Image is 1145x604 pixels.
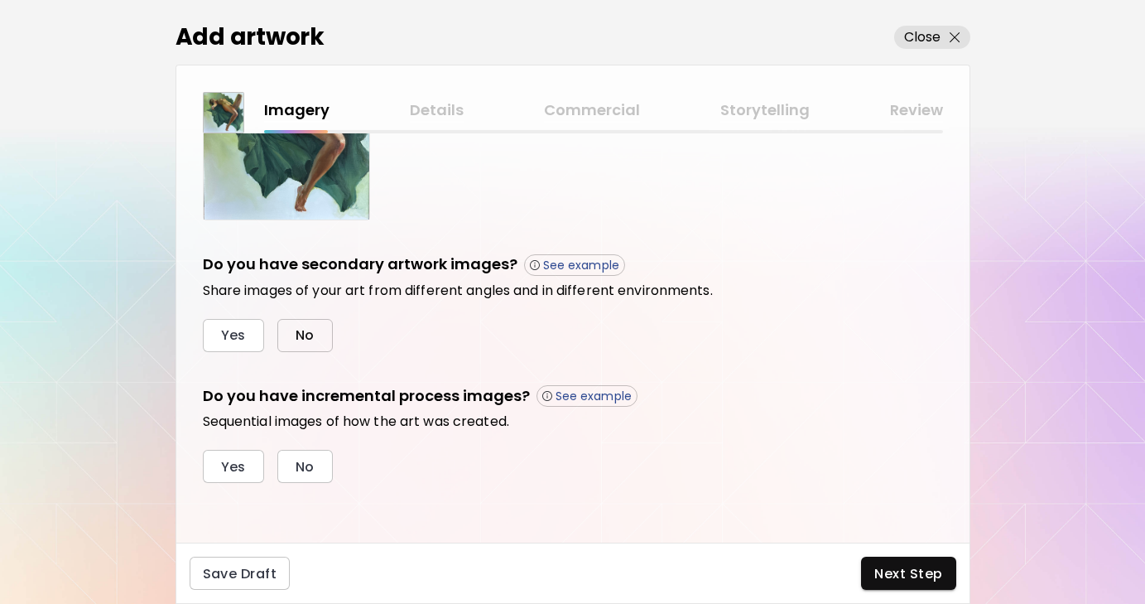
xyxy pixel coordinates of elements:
[277,319,333,352] button: No
[524,254,625,276] button: See example
[861,557,955,590] button: Next Step
[536,385,637,407] button: See example
[556,389,632,403] p: See example
[203,450,264,483] button: Yes
[221,458,246,476] span: Yes
[874,565,942,582] span: Next Step
[204,93,243,133] img: thumbnail
[543,258,619,273] p: See example
[203,254,517,276] h5: Do you have secondary artwork images?
[203,565,277,582] span: Save Draft
[203,319,264,352] button: Yes
[203,283,943,299] h6: Share images of your art from different angles and in different environments.
[296,326,315,344] span: No
[203,413,943,430] h6: Sequential images of how the art was created.
[221,326,246,344] span: Yes
[190,557,291,590] button: Save Draft
[203,385,530,408] h5: Do you have incremental process images?
[277,450,333,483] button: No
[296,458,315,476] span: No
